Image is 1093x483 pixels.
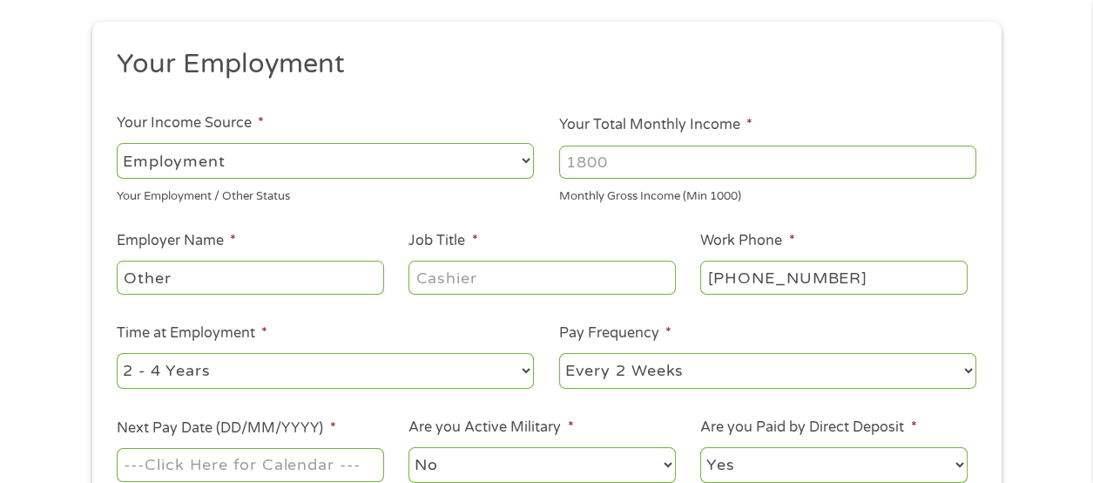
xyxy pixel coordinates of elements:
h2: Your Employment [117,47,963,82]
label: Work Phone [700,232,794,250]
label: Your Income Source [117,114,264,133]
label: Are you Active Military [408,418,573,437]
div: Your Employment / Other Status [117,182,534,206]
input: 1800 [559,146,976,179]
label: Time at Employment [117,324,267,343]
label: Pay Frequency [559,324,671,343]
label: Job Title [408,232,477,250]
div: Monthly Gross Income (Min 1000) [559,182,976,206]
label: Are you Paid by Direct Deposit [700,418,916,437]
label: Next Pay Date (DD/MM/YYYY) [117,419,335,438]
input: (231) 754-4010 [700,261,967,294]
label: Your Total Monthly Income [559,116,752,134]
input: Cashier [408,261,675,294]
input: Walmart [117,261,383,294]
label: Employer Name [117,232,236,250]
input: ---Click Here for Calendar --- [117,448,383,481]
